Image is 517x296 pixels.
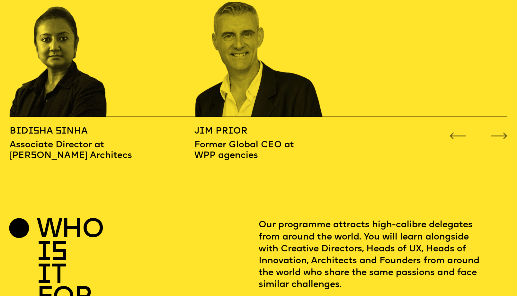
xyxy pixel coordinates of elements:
[194,137,412,161] p: Former Global CEO at WPP agencies
[28,127,33,136] span: i
[10,137,194,161] p: Associate Director at [PERSON_NAME] Architecs
[491,130,507,137] button: Go to next slide
[450,130,466,137] button: Go to previous slide
[16,127,21,136] span: i
[37,263,51,289] span: i
[200,127,205,136] span: i
[61,127,67,136] span: i
[37,240,51,266] span: i
[228,127,233,136] span: i
[194,126,412,137] p: J m Pr or
[10,126,194,137] p: B d sha S nha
